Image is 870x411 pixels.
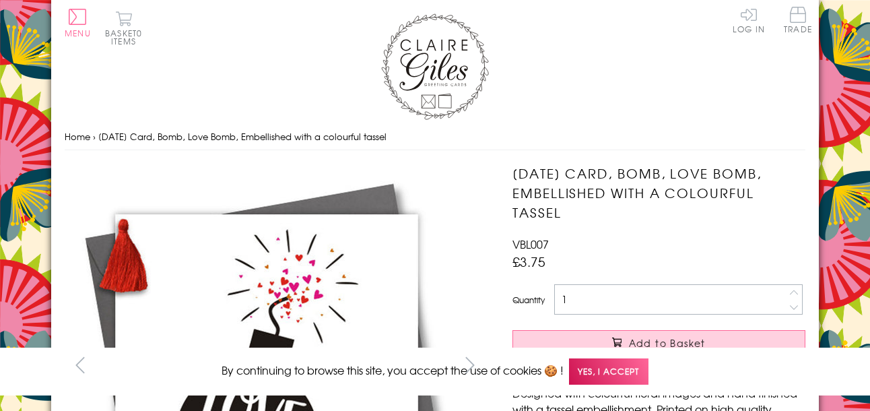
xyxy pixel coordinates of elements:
[784,7,812,36] a: Trade
[784,7,812,33] span: Trade
[455,350,486,380] button: next
[512,164,805,222] h1: [DATE] Card, Bomb, Love Bomb, Embellished with a colourful tassel
[111,27,142,47] span: 0 items
[381,13,489,120] img: Claire Giles Greetings Cards
[65,9,91,37] button: Menu
[512,252,545,271] span: £3.75
[93,130,96,143] span: ›
[733,7,765,33] a: Log In
[569,358,648,385] span: Yes, I accept
[65,130,90,143] a: Home
[629,336,706,350] span: Add to Basket
[65,350,95,380] button: prev
[512,294,545,306] label: Quantity
[512,236,549,252] span: VBL007
[98,130,387,143] span: [DATE] Card, Bomb, Love Bomb, Embellished with a colourful tassel
[105,11,142,45] button: Basket0 items
[512,330,805,355] button: Add to Basket
[65,123,805,151] nav: breadcrumbs
[65,27,91,39] span: Menu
